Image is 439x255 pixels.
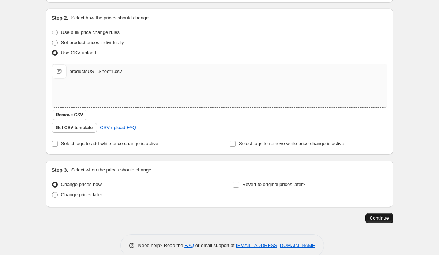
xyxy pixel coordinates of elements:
[52,110,88,120] button: Remove CSV
[138,243,185,248] span: Need help? Read the
[61,50,96,55] span: Use CSV upload
[56,125,93,131] span: Get CSV template
[61,141,158,146] span: Select tags to add while price change is active
[239,141,344,146] span: Select tags to remove while price change is active
[370,215,389,221] span: Continue
[52,123,97,133] button: Get CSV template
[61,40,124,45] span: Set product prices individually
[61,192,102,197] span: Change prices later
[56,112,83,118] span: Remove CSV
[52,166,68,174] h2: Step 3.
[61,30,120,35] span: Use bulk price change rules
[71,14,149,22] p: Select how the prices should change
[365,213,393,223] button: Continue
[242,182,305,187] span: Revert to original prices later?
[236,243,316,248] a: [EMAIL_ADDRESS][DOMAIN_NAME]
[184,243,194,248] a: FAQ
[100,124,136,131] span: CSV upload FAQ
[52,14,68,22] h2: Step 2.
[70,68,122,75] div: productsUS - Sheet1.csv
[194,243,236,248] span: or email support at
[95,122,140,134] a: CSV upload FAQ
[71,166,151,174] p: Select when the prices should change
[61,182,102,187] span: Change prices now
